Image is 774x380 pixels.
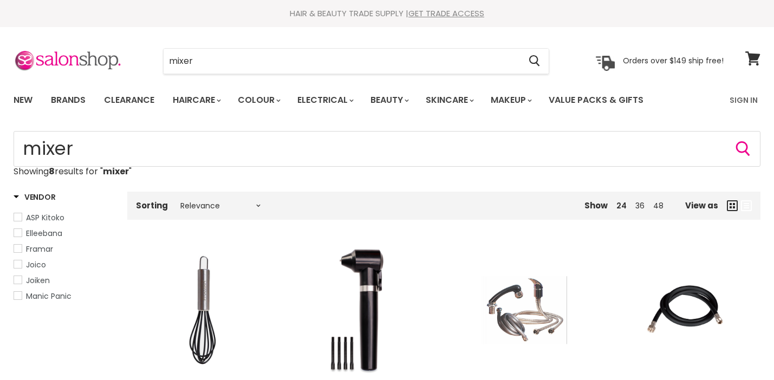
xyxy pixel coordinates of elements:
strong: 8 [49,165,55,178]
p: Showing results for " " [14,167,760,176]
ul: Main menu [5,84,687,116]
a: Joiken Delux Mixer Set [460,246,589,374]
a: Framar [14,243,114,255]
a: 48 [653,200,664,211]
strong: mixer [103,165,129,178]
a: Skincare [418,89,480,112]
span: Show [584,200,608,211]
span: Joico [26,259,46,270]
a: Manic Panic [14,290,114,302]
span: Elleebana [26,228,62,239]
span: View as [685,201,718,210]
a: Colour [230,89,287,112]
a: Haircare [165,89,227,112]
a: Elleebana Ink Mixer Tool [299,246,427,374]
span: Framar [26,244,53,254]
a: Clearance [96,89,162,112]
span: ASP Kitoko [26,212,64,223]
a: Beauty [362,89,415,112]
a: Joiken [14,274,114,286]
a: New [5,89,41,112]
span: Joiken [26,275,50,286]
button: Search [734,140,752,158]
span: Manic Panic [26,291,71,302]
a: Value Packs & Gifts [541,89,652,112]
button: Search [520,49,549,74]
a: ASP Kitoko [14,212,114,224]
a: Makeup [483,89,538,112]
a: Brands [43,89,94,112]
a: GET TRADE ACCESS [408,8,484,19]
a: Elleebana [14,227,114,239]
a: 36 [635,200,645,211]
form: Product [163,48,549,74]
a: 24 [616,200,627,211]
p: Orders over $149 ship free! [623,56,724,65]
input: Search [14,131,760,167]
a: Joiken Black Mixer Handshower Hose - 44250 [621,246,750,374]
img: Joiken Black Mixer Handshower Hose - 44250 [621,267,750,352]
a: Framar Mighty Mixer [138,246,266,374]
a: Sign In [723,89,764,112]
a: Joico [14,259,114,271]
a: Electrical [289,89,360,112]
input: Search [164,49,520,74]
form: Product [14,131,760,167]
h3: Vendor [14,192,55,202]
label: Sorting [136,201,168,210]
